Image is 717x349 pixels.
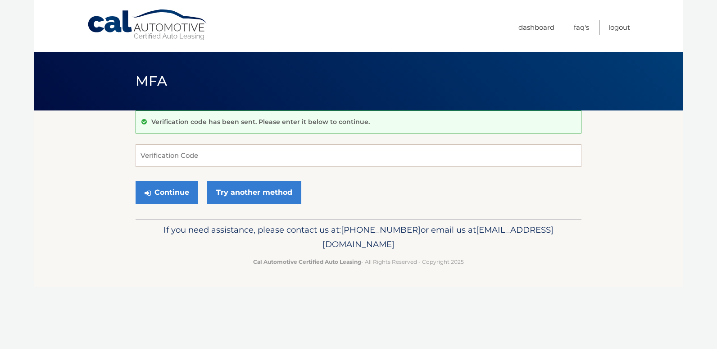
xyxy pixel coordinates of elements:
[141,223,576,252] p: If you need assistance, please contact us at: or email us at
[136,181,198,204] button: Continue
[608,20,630,35] a: Logout
[87,9,209,41] a: Cal Automotive
[136,73,167,89] span: MFA
[518,20,554,35] a: Dashboard
[253,258,361,265] strong: Cal Automotive Certified Auto Leasing
[136,144,581,167] input: Verification Code
[151,118,370,126] p: Verification code has been sent. Please enter it below to continue.
[341,225,421,235] span: [PHONE_NUMBER]
[574,20,589,35] a: FAQ's
[141,257,576,266] p: - All Rights Reserved - Copyright 2025
[207,181,301,204] a: Try another method
[322,225,554,249] span: [EMAIL_ADDRESS][DOMAIN_NAME]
